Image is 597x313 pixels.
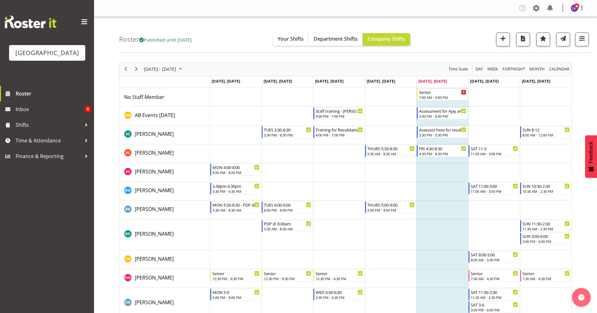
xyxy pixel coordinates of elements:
[212,78,240,84] span: [DATE], [DATE]
[367,78,395,84] span: [DATE], [DATE]
[314,35,358,42] span: Department Shifts
[471,301,518,308] div: SAT 3-6
[135,230,174,237] span: [PERSON_NAME]
[264,270,311,276] div: Senior
[131,63,142,76] div: next period
[142,63,186,76] div: October 06 - 12, 2025
[417,126,468,138] div: Ajay Smith"s event - Assessor here for revalidation Begin From Friday, October 10, 2025 at 3:30:0...
[124,94,165,100] span: No Staff Member
[520,182,571,194] div: Ben Wyatt"s event - SUN 10:30-2:30 Begin From Sunday, October 12, 2025 at 10:30:00 AM GMT+13:00 E...
[262,270,313,282] div: Devon Morris-Brown"s event - Senior Begin From Tuesday, October 7, 2025 at 12:30:00 PM GMT+13:00 ...
[471,251,518,258] div: SAT 8:00-5:00
[210,270,261,282] div: Devon Morris-Brown"s event - Senior Begin From Monday, October 6, 2025 at 12:30:00 PM GMT+13:00 E...
[119,269,210,288] td: Devon Morris-Brown resource
[15,48,79,58] div: [GEOGRAPHIC_DATA]
[469,301,520,313] div: Drew Nielsen"s event - SAT 3-6 Begin From Saturday, October 11, 2025 at 3:00:00 PM GMT+13:00 Ends...
[135,299,174,306] a: [PERSON_NAME]
[135,130,174,138] a: [PERSON_NAME]
[419,114,466,119] div: 3:30 PM - 6:00 PM
[119,163,210,182] td: Alex Sansom resource
[469,145,520,157] div: Alex Laverty"s event - SAT 11-3 Begin From Saturday, October 11, 2025 at 11:00:00 AM GMT+13:00 En...
[475,65,484,73] span: Day
[417,89,468,100] div: No Staff Member"s event - Senior Begin From Friday, October 10, 2025 at 7:00:00 AM GMT+13:00 Ends...
[119,88,210,107] td: No Staff Member resource
[529,65,545,73] span: Month
[419,108,466,114] div: Assessment for Ajay and [PERSON_NAME]
[578,294,584,300] img: help-xxl-2.png
[585,135,597,178] button: Feedback - Show survey
[471,189,518,194] div: 11:00 AM - 3:00 PM
[264,220,311,227] div: PDP @ 8.00am
[471,183,518,189] div: SAT 11:00-3:00
[486,65,499,73] button: Timeline Week
[367,151,415,156] div: 5:30 AM - 8:30 AM
[520,126,571,138] div: Ajay Smith"s event - SUN 8-12 Begin From Sunday, October 12, 2025 at 8:00:00 AM GMT+13:00 Ends At...
[313,107,364,119] div: AB Events today"s event - Staff training - Noah and Ajay Begin From Wednesday, October 8, 2025 at...
[135,149,174,156] a: [PERSON_NAME]
[367,145,415,151] div: THURS 5:30-8:30
[316,126,363,133] div: Training for Revalidation with [PERSON_NAME]
[212,164,260,170] div: MON 4:00-8:00
[119,182,210,201] td: Ben Wyatt resource
[316,270,363,276] div: Senior
[516,33,530,46] button: Download a PDF of the roster according to the set date range.
[85,106,91,112] span: 8
[419,132,466,137] div: 3:30 PM - 5:30 PM
[212,183,260,189] div: 3.30pm-6.30pm
[522,126,570,133] div: SUN 8-12
[419,126,466,133] div: Assessor here for revalidation
[132,65,141,73] button: Next
[262,126,313,138] div: Ajay Smith"s event - TUES 3:30-6:30 Begin From Tuesday, October 7, 2025 at 3:30:00 PM GMT+13:00 E...
[119,107,210,126] td: AB Events today resource
[264,276,311,281] div: 12:30 PM - 9:30 PM
[471,257,518,262] div: 8:00 AM - 5:00 PM
[212,202,260,208] div: MON 5:30-8:30 - PDP @ 8.00am
[135,187,174,194] span: [PERSON_NAME]
[448,65,469,73] button: Time Scale
[212,295,260,300] div: 5:00 PM - 9:00 PM
[119,219,210,250] td: Braedyn Dykes resource
[264,226,311,231] div: 5:30 AM - 8:30 AM
[135,131,174,137] span: [PERSON_NAME]
[316,295,363,300] div: 3:30 PM - 6:30 PM
[522,239,570,244] div: 3:00 PM - 6:00 PM
[571,4,578,12] img: laurie-cook11580.jpg
[418,78,447,84] span: [DATE], [DATE]
[143,65,177,73] span: [DATE] - [DATE]
[471,289,518,295] div: SAT 11:30-2:30
[313,270,364,282] div: Devon Morris-Brown"s event - Senior Begin From Wednesday, October 8, 2025 at 12:30:00 PM GMT+13:0...
[264,202,311,208] div: TUES 6:00-9:00
[496,33,510,46] button: Add a new shift
[419,89,466,95] div: Senior
[119,201,210,219] td: Bradley Barton resource
[16,89,91,98] span: Roster
[471,307,518,312] div: 3:00 PM - 6:00 PM
[522,183,570,189] div: SUN 10:30-2:30
[135,255,174,263] a: [PERSON_NAME]
[365,201,416,213] div: Bradley Barton"s event - THURS 5:00-9:00 Begin From Thursday, October 9, 2025 at 5:00:00 PM GMT+1...
[469,251,520,263] div: Cain Wilson"s event - SAT 8:00-5:00 Begin From Saturday, October 11, 2025 at 8:00:00 AM GMT+13:00...
[135,274,174,281] span: [PERSON_NAME]
[469,182,520,194] div: Ben Wyatt"s event - SAT 11:00-3:00 Begin From Saturday, October 11, 2025 at 11:00:00 AM GMT+13:00...
[264,126,311,133] div: TUES 3:30-6:30
[16,105,85,114] span: Inbox
[262,220,313,232] div: Braedyn Dykes"s event - PDP @ 8.00am Begin From Tuesday, October 7, 2025 at 5:30:00 AM GMT+13:00 ...
[264,208,311,213] div: 6:00 PM - 9:00 PM
[556,33,570,46] button: Send a list of all shifts for the selected filtered period to all rostered employees.
[313,289,364,300] div: Drew Nielsen"s event - WED 3:30-6:30 Begin From Wednesday, October 8, 2025 at 3:30:00 PM GMT+13:0...
[522,220,570,227] div: SUN 11:30-2:30
[135,168,174,175] a: [PERSON_NAME]
[469,270,520,282] div: Devon Morris-Brown"s event - Senior Begin From Saturday, October 11, 2025 at 7:30:00 AM GMT+13:00...
[16,120,81,130] span: Shifts
[135,111,175,119] a: AB Events [DATE]
[119,126,210,144] td: Ajay Smith resource
[419,151,466,156] div: 4:30 PM - 8:30 PM
[309,33,363,46] button: Department Shifts
[212,208,260,213] div: 5:30 AM - 8:30 AM
[264,132,311,137] div: 3:30 PM - 6:30 PM
[471,276,518,281] div: 7:30 AM - 4:30 PM
[313,126,364,138] div: Ajay Smith"s event - Training for Revalidation with Felix Begin From Wednesday, October 8, 2025 a...
[316,114,363,119] div: 4:00 PM - 7:00 PM
[212,276,260,281] div: 12:30 PM - 9:30 PM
